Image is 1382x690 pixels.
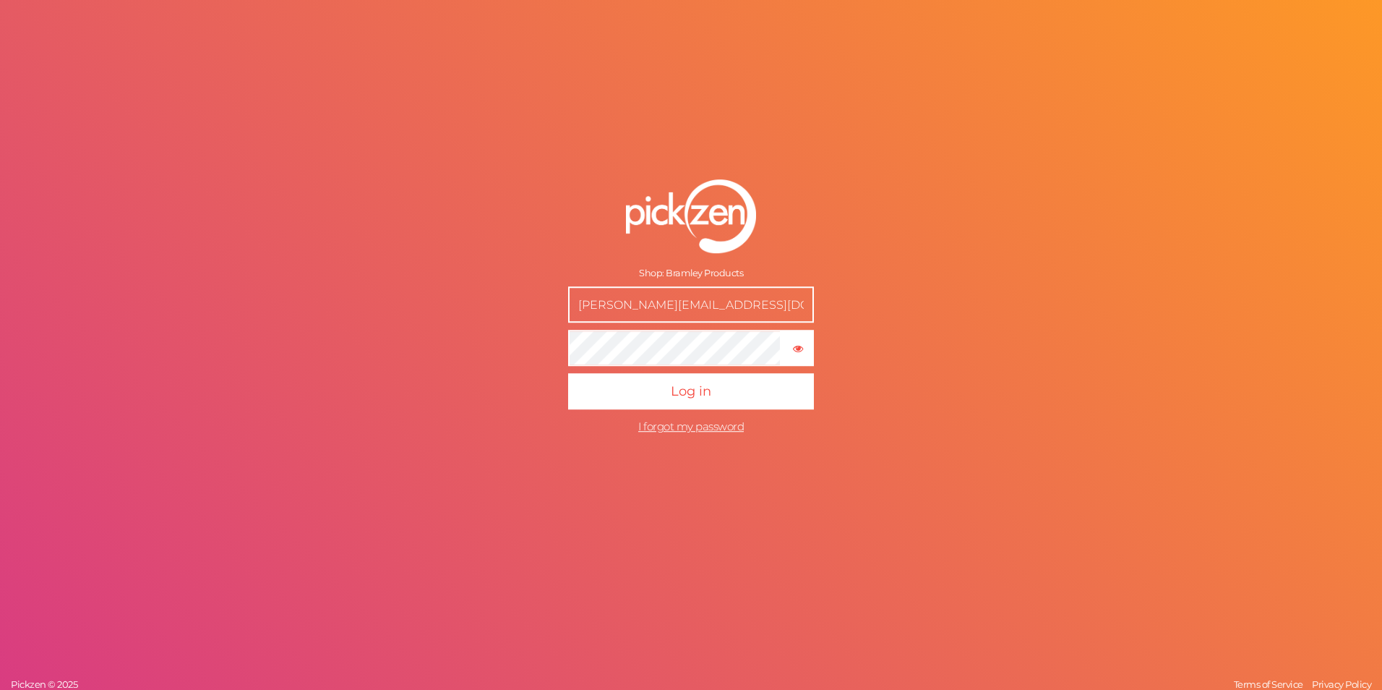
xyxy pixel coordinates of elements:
[568,286,814,323] input: E-mail
[1308,678,1375,690] a: Privacy Policy
[626,180,756,254] img: pz-logo-white.png
[638,419,744,433] a: I forgot my password
[7,678,81,690] a: Pickzen © 2025
[568,268,814,279] div: Shop: Bramley Products
[1312,678,1371,690] span: Privacy Policy
[1234,678,1303,690] span: Terms of Service
[671,383,711,399] span: Log in
[568,373,814,409] button: Log in
[1230,678,1307,690] a: Terms of Service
